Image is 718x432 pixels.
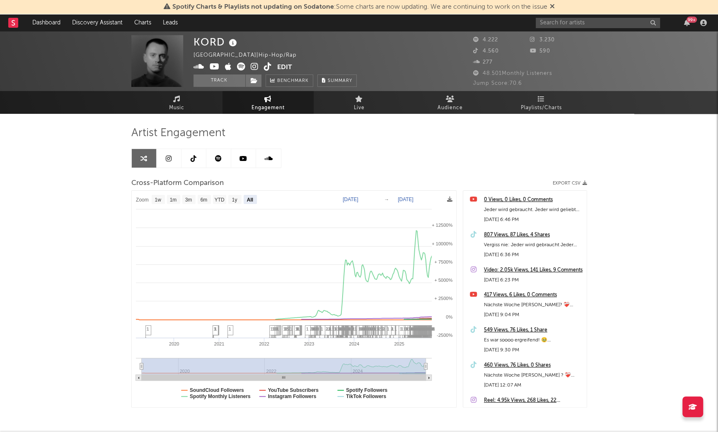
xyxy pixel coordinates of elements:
text: 0% [446,314,452,319]
span: Spotify Charts & Playlists not updating on Sodatone [172,4,334,10]
text: Zoom [136,197,149,203]
a: Video: 2.05k Views, 141 Likes, 9 Comments [484,265,583,275]
div: Nächste Woche [PERSON_NAME] ? ❤️‍🩹 #newmusic #indie #ballade [484,370,583,380]
div: [DATE] 6:36 PM [484,250,583,260]
span: 1 [394,326,397,331]
div: KORD [193,35,239,49]
span: 1 [405,326,408,331]
span: 1 [387,326,389,331]
div: Jeder wird gebraucht. Jeder wird geliebt ❤️‍🩹 #newmusic [484,205,583,215]
span: 1 [295,326,298,331]
span: 1 [271,326,273,331]
span: 2 [391,326,393,331]
div: [GEOGRAPHIC_DATA] | Hip-Hop/Rap [193,50,306,60]
span: : Some charts are now updating. We are continuing to work on the issue [172,4,547,10]
text: -2500% [437,333,452,338]
span: 1 [283,326,286,331]
div: Nächste Woche [PERSON_NAME]? ❤️‍🩹 #newmusic [484,300,583,310]
span: 1 [358,326,361,331]
text: → [384,197,389,202]
text: + 10000% [432,241,452,246]
text: + 12500% [432,223,452,228]
span: 590 [530,48,550,54]
button: Summary [317,74,357,87]
div: Vergiss nie: Jeder wird gebraucht Jeder wird geliebt ❤️‍🩹 #NewMusic #indie [484,240,583,250]
div: [DATE] 12:07 AM [484,380,583,390]
button: Track [193,74,245,87]
span: 1 [380,326,383,331]
text: 2022 [259,341,269,346]
span: 1 [376,326,379,331]
span: 1 [351,326,353,331]
span: 3.230 [530,37,555,43]
div: [DATE] 9:04 PM [484,310,583,320]
a: Leads [157,14,184,31]
div: 99 + [687,17,697,23]
div: [DATE] 9:31 PM [484,406,583,415]
text: 2020 [169,341,179,346]
a: Engagement [222,91,314,114]
div: 460 Views, 76 Likes, 0 Shares [484,360,583,370]
span: 1 [404,326,406,331]
span: 1 [355,326,357,331]
span: 1 [214,326,216,331]
div: [DATE] 9:30 PM [484,345,583,355]
a: Reel: 4.95k Views, 268 Likes, 22 Comments [484,396,583,406]
span: 48.501 Monthly Listeners [473,71,552,76]
span: Dismiss [550,4,555,10]
a: 0 Views, 0 Likes, 0 Comments [484,195,583,205]
text: 2025 [394,341,404,346]
span: Playlists/Charts [521,103,562,113]
div: [DATE] 6:46 PM [484,215,583,225]
span: Cross-Platform Comparison [131,178,224,188]
text: Instagram Followers [268,394,316,399]
text: Spotify Followers [346,387,387,393]
span: 277 [473,60,493,65]
text: 2023 [304,341,314,346]
a: Audience [405,91,496,114]
a: 549 Views, 76 Likes, 1 Share [484,325,583,335]
span: 1 [306,326,309,331]
text: 1w [155,197,161,203]
text: 6m [200,197,207,203]
text: + 7500% [434,259,452,264]
span: Artist Engagement [131,128,225,138]
span: 2 [310,326,312,331]
a: Charts [128,14,157,31]
button: 99+ [684,19,690,26]
span: Audience [438,103,463,113]
a: Playlists/Charts [496,91,587,114]
text: YTD [214,197,224,203]
div: [DATE] 6:23 PM [484,275,583,285]
text: All [247,197,253,203]
span: 1 [290,326,293,331]
a: Dashboard [27,14,66,31]
text: SoundCloud Followers [190,387,244,393]
text: [DATE] [398,197,413,202]
text: 2024 [349,341,359,346]
span: 1 [321,326,323,331]
span: 2 [328,326,331,331]
span: Jump Score: 70.6 [473,81,522,86]
span: Live [354,103,365,113]
span: Music [169,103,184,113]
text: 2021 [214,341,224,346]
span: 1 [373,326,376,331]
span: 1 [408,326,411,331]
a: Benchmark [266,74,313,87]
span: 2 [326,326,328,331]
a: 807 Views, 87 Likes, 4 Shares [484,230,583,240]
span: 4.222 [473,37,498,43]
span: 1 [334,326,336,331]
text: YouTube Subscribers [268,387,319,393]
text: 3m [185,197,192,203]
text: + 5000% [434,278,452,283]
a: Discovery Assistant [66,14,128,31]
text: TikTok Followers [346,394,386,399]
span: 1 [400,326,402,331]
span: 1 [272,326,275,331]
